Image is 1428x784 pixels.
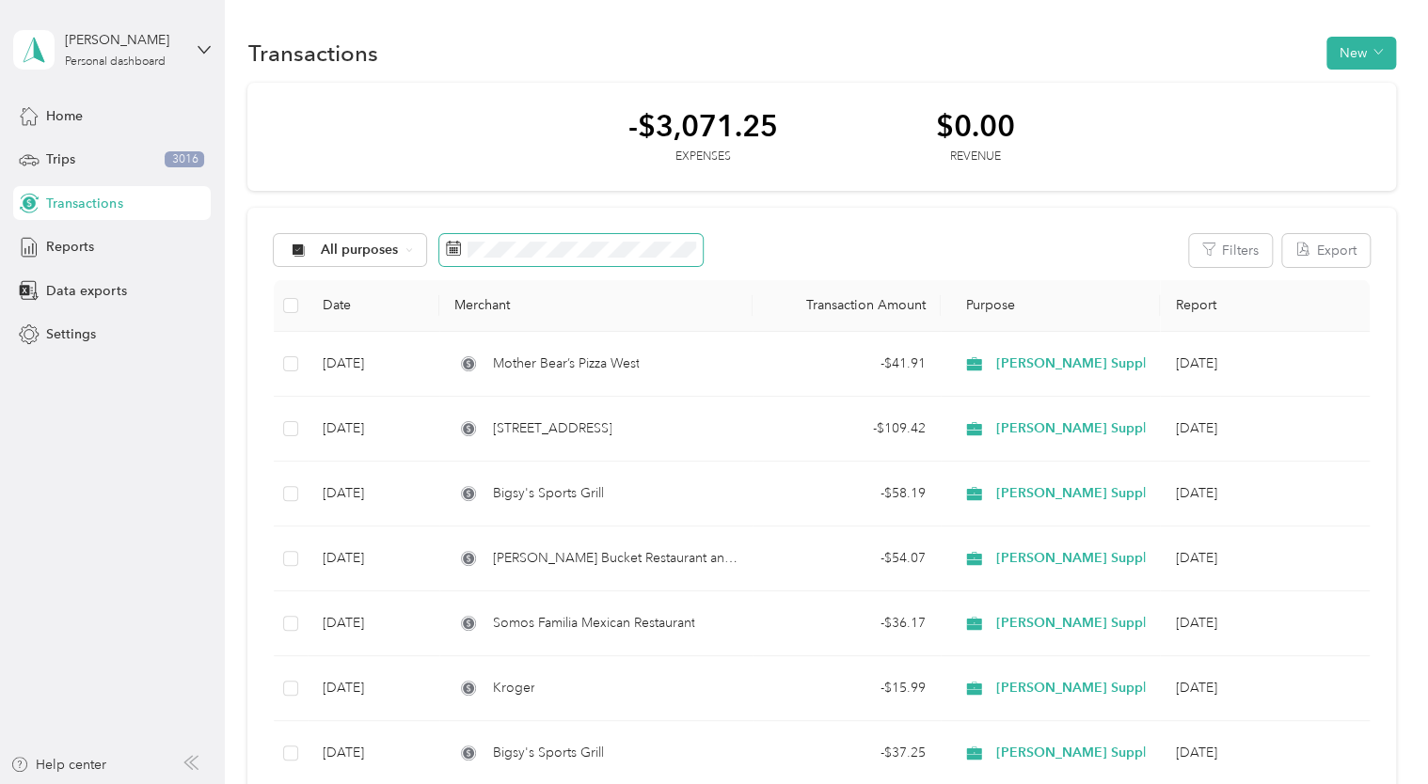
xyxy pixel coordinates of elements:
[10,755,106,775] button: Help center
[46,237,94,257] span: Reports
[768,678,926,698] div: - $15.99
[247,43,377,63] h1: Transactions
[628,149,778,165] div: Expenses
[1189,234,1272,267] button: Filters
[308,591,439,656] td: [DATE]
[1160,462,1369,526] td: Aug 2025
[321,243,399,257] span: All purposes
[996,678,1153,698] span: [PERSON_NAME] Supply
[768,548,926,569] div: - $54.07
[628,109,778,142] div: -$3,071.25
[492,613,694,634] span: Somos Familia Mexican Restaurant
[492,353,639,374] span: Mother Bear’s Pizza West
[956,297,1015,313] span: Purpose
[165,151,204,168] span: 3016
[308,462,439,526] td: [DATE]
[996,418,1153,439] span: [PERSON_NAME] Supply
[996,613,1153,634] span: [PERSON_NAME] Supply
[308,656,439,721] td: [DATE]
[308,332,439,397] td: [DATE]
[753,280,941,332] th: Transaction Amount
[936,109,1015,142] div: $0.00
[1326,37,1396,70] button: New
[308,280,439,332] th: Date
[46,149,75,169] span: Trips
[768,743,926,763] div: - $37.25
[1160,656,1369,721] td: Aug 2025
[46,281,126,301] span: Data exports
[308,397,439,462] td: [DATE]
[996,353,1153,374] span: [PERSON_NAME] Supply
[768,353,926,374] div: - $41.91
[1160,526,1369,591] td: Aug 2025
[1282,234,1370,267] button: Export
[996,483,1153,504] span: [PERSON_NAME] Supply
[936,149,1015,165] div: Revenue
[492,418,611,439] span: [STREET_ADDRESS]
[1160,280,1369,332] th: Report
[996,743,1153,763] span: [PERSON_NAME] Supply
[308,526,439,591] td: [DATE]
[1323,679,1428,784] iframe: Everlance-gr Chat Button Frame
[46,106,83,126] span: Home
[439,280,753,332] th: Merchant
[1160,591,1369,656] td: Aug 2025
[1160,332,1369,397] td: Aug 2025
[492,548,738,569] span: [PERSON_NAME] Bucket Restaurant and [GEOGRAPHIC_DATA]
[768,418,926,439] div: - $109.42
[1160,397,1369,462] td: Aug 2025
[46,324,96,344] span: Settings
[65,56,166,68] div: Personal dashboard
[492,678,534,698] span: Kroger
[996,548,1153,569] span: [PERSON_NAME] Supply
[768,483,926,504] div: - $58.19
[46,194,122,213] span: Transactions
[492,743,603,763] span: Bigsy's Sports Grill
[65,30,182,50] div: [PERSON_NAME]
[492,483,603,504] span: Bigsy's Sports Grill
[768,613,926,634] div: - $36.17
